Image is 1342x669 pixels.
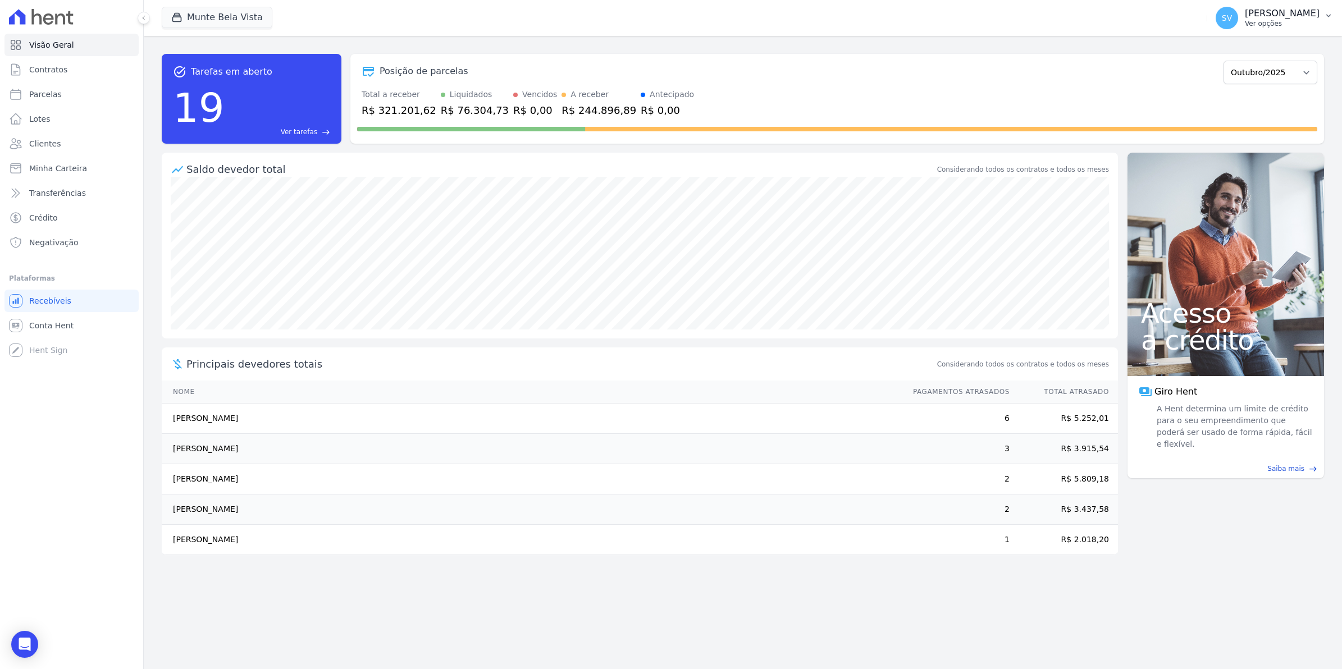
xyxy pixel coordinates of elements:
[522,89,557,100] div: Vencidos
[1010,464,1118,494] td: R$ 5.809,18
[4,58,139,81] a: Contratos
[162,434,902,464] td: [PERSON_NAME]
[4,83,139,106] a: Parcelas
[173,79,225,137] div: 19
[29,89,62,100] span: Parcelas
[1010,525,1118,555] td: R$ 2.018,20
[229,127,330,137] a: Ver tarefas east
[4,34,139,56] a: Visão Geral
[162,404,902,434] td: [PERSON_NAME]
[4,108,139,130] a: Lotes
[29,295,71,306] span: Recebíveis
[1222,14,1232,22] span: SV
[322,128,330,136] span: east
[902,381,1010,404] th: Pagamentos Atrasados
[29,64,67,75] span: Contratos
[29,163,87,174] span: Minha Carteira
[4,157,139,180] a: Minha Carteira
[362,89,436,100] div: Total a receber
[362,103,436,118] div: R$ 321.201,62
[1245,8,1320,19] p: [PERSON_NAME]
[902,404,1010,434] td: 6
[1010,434,1118,464] td: R$ 3.915,54
[1207,2,1342,34] button: SV [PERSON_NAME] Ver opções
[162,525,902,555] td: [PERSON_NAME]
[1010,494,1118,525] td: R$ 3.437,58
[11,631,38,658] div: Open Intercom Messenger
[4,314,139,337] a: Conta Hent
[1245,19,1320,28] p: Ver opções
[281,127,317,137] span: Ver tarefas
[4,231,139,254] a: Negativação
[562,103,636,118] div: R$ 244.896,89
[29,138,61,149] span: Clientes
[902,464,1010,494] td: 2
[441,103,509,118] div: R$ 76.304,73
[162,7,272,28] button: Munte Bela Vista
[641,103,694,118] div: R$ 0,00
[191,65,272,79] span: Tarefas em aberto
[1141,327,1311,354] span: a crédito
[9,272,134,285] div: Plataformas
[1010,404,1118,434] td: R$ 5.252,01
[1134,464,1317,474] a: Saiba mais east
[29,212,58,223] span: Crédito
[1267,464,1304,474] span: Saiba mais
[902,434,1010,464] td: 3
[162,464,902,494] td: [PERSON_NAME]
[380,65,468,78] div: Posição de parcelas
[29,39,74,51] span: Visão Geral
[4,132,139,155] a: Clientes
[4,207,139,229] a: Crédito
[902,494,1010,525] td: 2
[186,162,935,177] div: Saldo devedor total
[162,494,902,525] td: [PERSON_NAME]
[1141,300,1311,327] span: Acesso
[162,381,902,404] th: Nome
[4,182,139,204] a: Transferências
[29,187,86,199] span: Transferências
[173,65,186,79] span: task_alt
[186,356,935,372] span: Principais devedores totais
[513,103,557,118] div: R$ 0,00
[1010,381,1118,404] th: Total Atrasado
[29,237,79,248] span: Negativação
[1154,385,1197,398] span: Giro Hent
[1154,403,1313,450] span: A Hent determina um limite de crédito para o seu empreendimento que poderá ser usado de forma ráp...
[29,320,74,331] span: Conta Hent
[29,113,51,125] span: Lotes
[4,290,139,312] a: Recebíveis
[902,525,1010,555] td: 1
[937,359,1109,369] span: Considerando todos os contratos e todos os meses
[650,89,694,100] div: Antecipado
[450,89,492,100] div: Liquidados
[1309,465,1317,473] span: east
[570,89,609,100] div: A receber
[937,164,1109,175] div: Considerando todos os contratos e todos os meses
